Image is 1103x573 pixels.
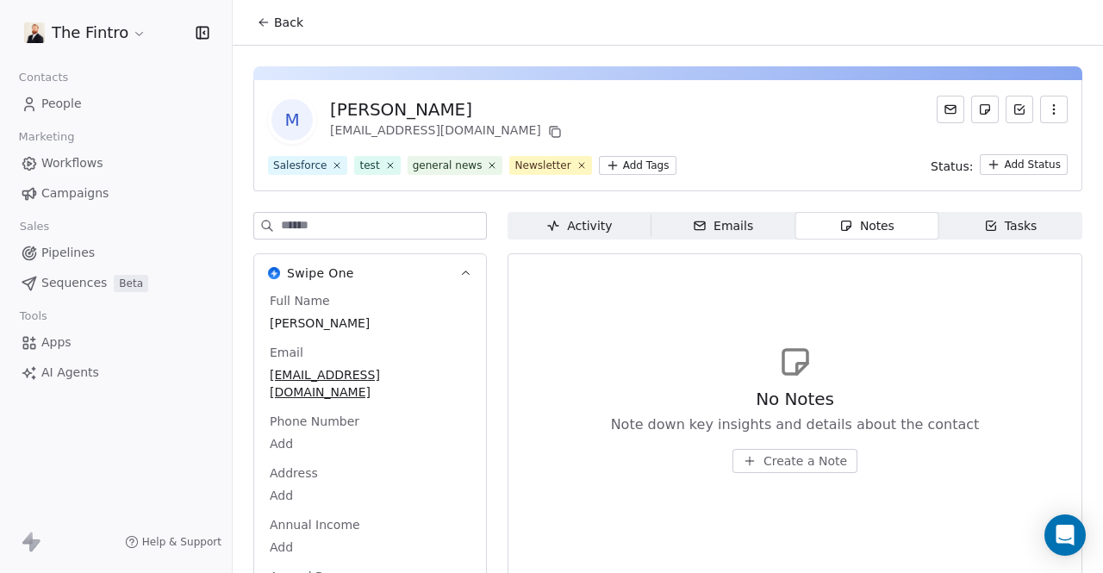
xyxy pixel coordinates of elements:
span: AI Agents [41,364,99,382]
span: Help & Support [142,535,221,549]
a: People [14,90,218,118]
span: Workflows [41,154,103,172]
button: Back [246,7,314,38]
span: Sequences [41,274,107,292]
button: Swipe OneSwipe One [254,254,486,292]
div: Tasks [984,217,1038,235]
div: Open Intercom Messenger [1044,514,1086,556]
button: Add Tags [599,156,676,175]
span: Marketing [11,124,82,150]
div: Salesforce [273,158,327,173]
span: Contacts [11,65,76,90]
button: Create a Note [732,449,857,473]
span: Add [270,435,470,452]
span: The Fintro [52,22,128,44]
span: Tools [12,303,54,329]
a: Pipelines [14,239,218,267]
span: Note down key insights and details about the contact [611,414,980,435]
div: general news [413,158,483,173]
a: Campaigns [14,179,218,208]
span: No Notes [756,387,834,411]
span: Add [270,487,470,504]
a: Help & Support [125,535,221,549]
span: Address [266,464,321,482]
button: Add Status [980,154,1068,175]
div: Emails [693,217,753,235]
span: Status: [931,158,973,175]
span: [PERSON_NAME] [270,315,470,332]
span: [EMAIL_ADDRESS][DOMAIN_NAME] [270,366,470,401]
span: Sales [12,214,57,240]
a: AI Agents [14,358,218,387]
span: Campaigns [41,184,109,202]
img: Swipe One [268,267,280,279]
div: [EMAIL_ADDRESS][DOMAIN_NAME] [330,121,565,142]
div: Activity [546,217,612,235]
span: Email [266,344,307,361]
a: Workflows [14,149,218,178]
span: Swipe One [287,265,354,282]
div: [PERSON_NAME] [330,97,565,121]
span: Full Name [266,292,333,309]
span: Phone Number [266,413,363,430]
span: Back [274,14,303,31]
span: M [271,99,313,140]
span: Annual Income [266,516,364,533]
a: Apps [14,328,218,357]
a: SequencesBeta [14,269,218,297]
span: People [41,95,82,113]
div: Newsletter [514,158,570,173]
span: Create a Note [763,452,847,470]
img: Chris%20Bowyer%201.jpg [24,22,45,43]
span: Apps [41,333,72,352]
div: test [359,158,379,173]
span: Pipelines [41,244,95,262]
span: Beta [114,275,148,292]
button: The Fintro [21,18,150,47]
span: Add [270,539,470,556]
